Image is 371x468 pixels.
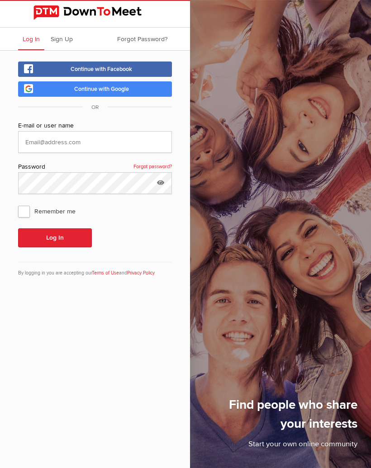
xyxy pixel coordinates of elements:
[206,439,357,454] p: Start your own online community
[127,270,155,276] a: Privacy Policy
[18,203,85,219] span: Remember me
[18,61,172,77] a: Continue with Facebook
[113,28,172,50] a: Forgot Password?
[71,66,132,73] span: Continue with Facebook
[82,104,108,111] span: OR
[23,35,40,43] span: Log In
[46,28,77,50] a: Sign Up
[18,228,92,247] button: Log In
[92,270,119,276] a: Terms of Use
[18,81,172,97] a: Continue with Google
[18,121,172,131] div: E-mail or user name
[18,131,172,153] input: Email@address.com
[74,85,129,93] span: Continue with Google
[51,35,73,43] span: Sign Up
[117,35,167,43] span: Forgot Password?
[206,395,357,439] h1: Find people who share your interests
[18,262,172,277] div: By logging in you are accepting our and
[133,162,172,172] a: Forgot password?
[33,5,157,20] img: DownToMeet
[18,162,172,172] div: Password
[18,28,44,50] a: Log In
